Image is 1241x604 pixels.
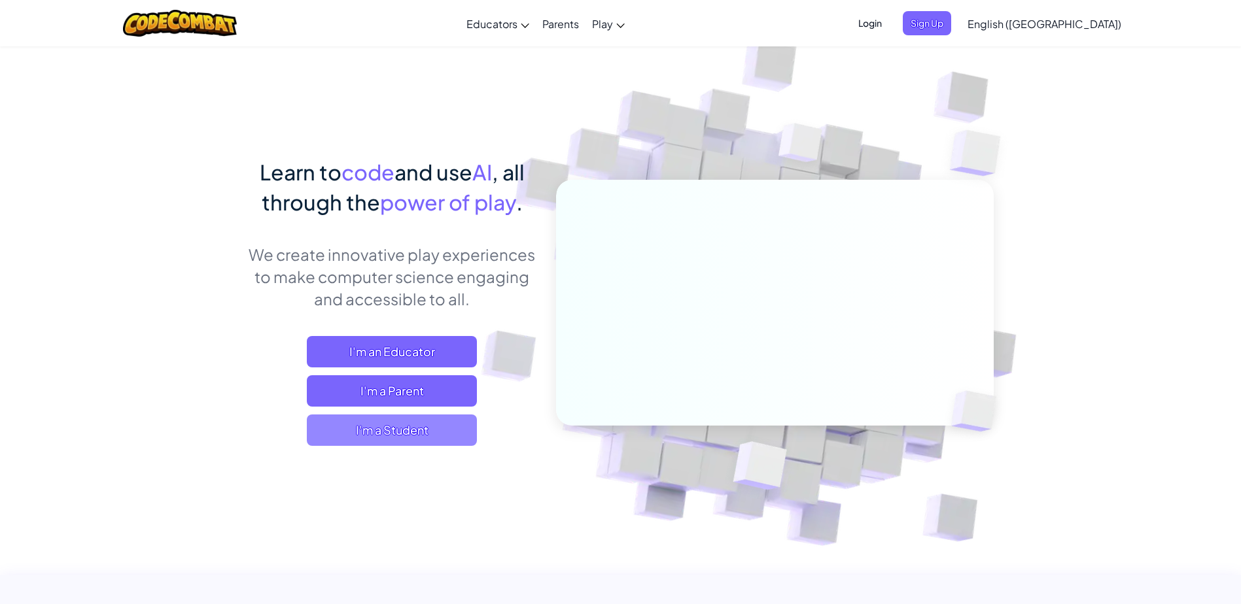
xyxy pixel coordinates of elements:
a: English ([GEOGRAPHIC_DATA]) [961,6,1128,41]
button: Sign Up [903,11,951,35]
span: power of play [380,189,516,215]
span: and use [394,159,472,185]
p: We create innovative play experiences to make computer science engaging and accessible to all. [248,243,536,310]
span: Play [592,17,613,31]
img: Overlap cubes [701,414,818,522]
a: Parents [536,6,586,41]
a: Play [586,6,631,41]
a: Educators [460,6,536,41]
span: . [516,189,523,215]
span: Educators [466,17,517,31]
img: Overlap cubes [929,363,1027,459]
img: Overlap cubes [754,97,848,195]
img: CodeCombat logo [123,10,237,37]
button: Login [850,11,890,35]
span: code [341,159,394,185]
span: English ([GEOGRAPHIC_DATA]) [968,17,1121,31]
a: I'm a Parent [307,375,477,407]
button: I'm a Student [307,414,477,446]
span: AI [472,159,492,185]
a: I'm an Educator [307,336,477,367]
img: Overlap cubes [924,98,1037,209]
span: Learn to [260,159,341,185]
